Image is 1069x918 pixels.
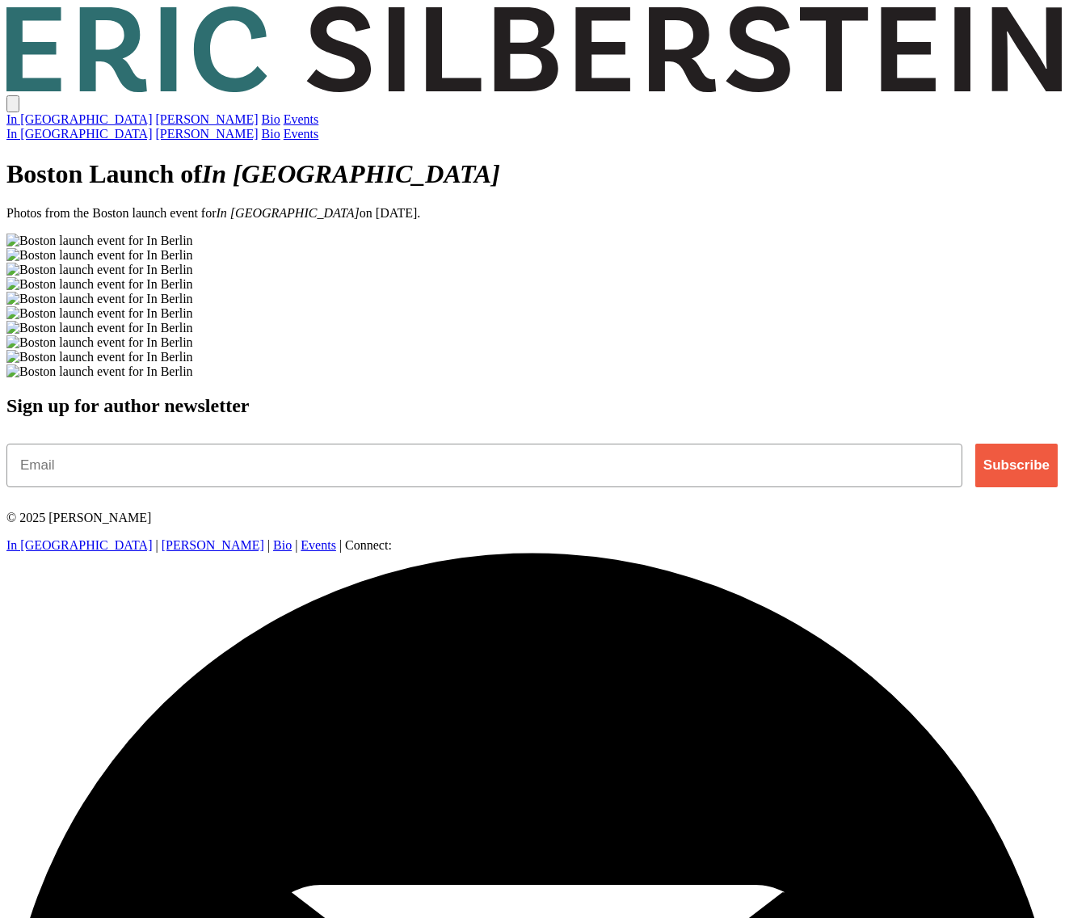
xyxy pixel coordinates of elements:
span: Connect: [345,538,392,552]
a: Events [284,112,319,126]
span: | [155,538,158,552]
a: Bio [262,112,280,126]
a: [PERSON_NAME] [162,538,264,552]
img: Boston launch event for In Berlin [6,234,193,248]
p: © 2025 [PERSON_NAME] [6,511,1063,525]
em: In [GEOGRAPHIC_DATA] [217,206,360,220]
a: [PERSON_NAME] [155,127,258,141]
h1: Boston Launch of [6,159,1063,189]
img: Boston launch event for In Berlin [6,248,193,263]
h2: Sign up for author newsletter [6,395,1063,417]
span: | [267,538,270,552]
img: Boston launch event for In Berlin [6,306,193,321]
input: Email [6,444,962,487]
em: In [GEOGRAPHIC_DATA] [202,159,500,188]
a: Events [301,538,336,552]
img: Boston launch event for In Berlin [6,321,193,335]
a: Bio [262,127,280,141]
span: | [339,538,342,552]
a: Events [284,127,319,141]
p: Photos from the Boston launch event for on [DATE]. [6,206,1063,221]
a: In [GEOGRAPHIC_DATA] [6,112,152,126]
img: Boston launch event for In Berlin [6,277,193,292]
a: In [GEOGRAPHIC_DATA] [6,127,152,141]
a: Bio [273,538,292,552]
button: Subscribe [975,444,1058,487]
img: Boston launch event for In Berlin [6,335,193,350]
a: [PERSON_NAME] [155,112,258,126]
img: Boston launch event for In Berlin [6,292,193,306]
img: Boston launch event for In Berlin [6,364,193,379]
a: In [GEOGRAPHIC_DATA] [6,538,152,552]
img: Boston launch event for In Berlin [6,350,193,364]
img: Boston launch event for In Berlin [6,263,193,277]
span: | [295,538,297,552]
